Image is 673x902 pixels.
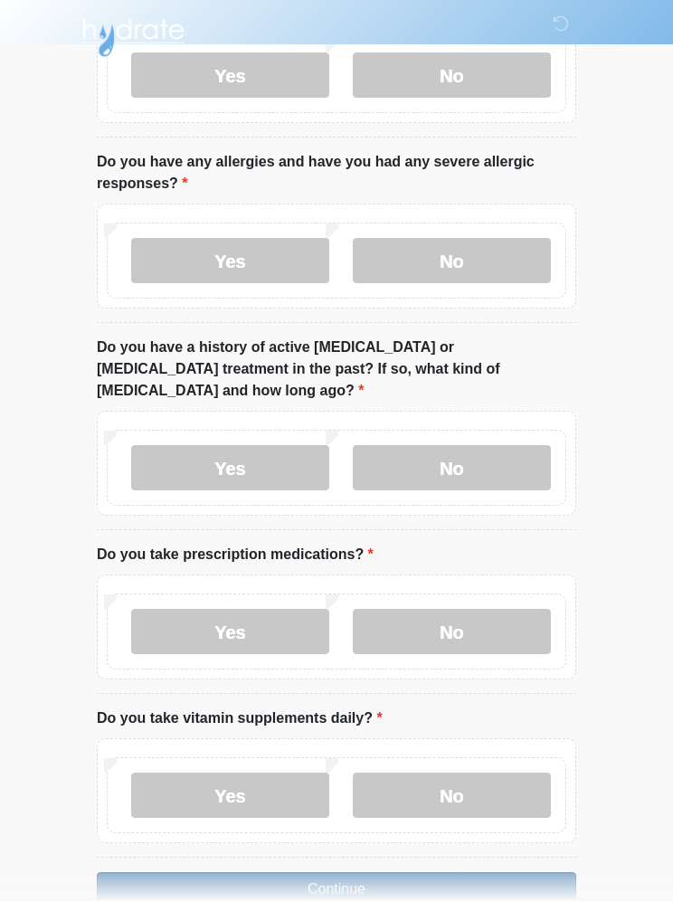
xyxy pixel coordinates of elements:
label: Do you have any allergies and have you had any severe allergic responses? [97,152,576,195]
label: Do you take prescription medications? [97,545,374,566]
label: No [353,446,551,491]
label: No [353,53,551,99]
label: Do you take vitamin supplements daily? [97,708,383,730]
label: Yes [131,446,329,491]
label: No [353,774,551,819]
label: Yes [131,53,329,99]
label: Yes [131,239,329,284]
img: Hydrate IV Bar - Flagstaff Logo [79,14,187,59]
label: Yes [131,774,329,819]
label: No [353,610,551,655]
label: Yes [131,610,329,655]
label: Do you have a history of active [MEDICAL_DATA] or [MEDICAL_DATA] treatment in the past? If so, wh... [97,337,576,403]
label: No [353,239,551,284]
